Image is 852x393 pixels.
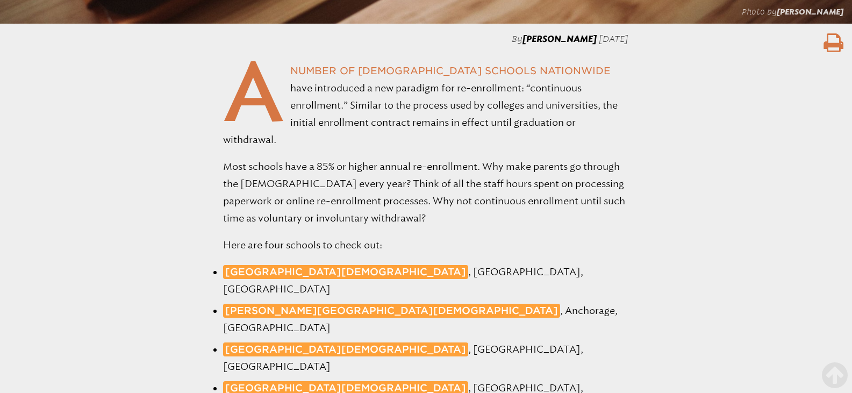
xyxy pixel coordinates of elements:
[742,6,843,17] figcaption: Photo by
[223,158,629,227] p: Most schools have a 85% or higher annual re-enrollment. Why make parents go through the [DEMOGRAP...
[223,62,284,121] span: A
[225,266,466,277] span: [GEOGRAPHIC_DATA][DEMOGRAPHIC_DATA]
[223,237,629,254] p: Here are four schools to check out:
[223,341,629,375] li: , [GEOGRAPHIC_DATA], [GEOGRAPHIC_DATA]
[522,34,597,44] span: [PERSON_NAME]
[223,263,629,298] li: , [GEOGRAPHIC_DATA], [GEOGRAPHIC_DATA]
[223,302,629,337] li: , Anchorage, [GEOGRAPHIC_DATA]
[512,34,522,44] span: By
[599,34,628,44] span: [DATE]
[225,305,558,316] span: [PERSON_NAME][GEOGRAPHIC_DATA][DEMOGRAPHIC_DATA]
[777,7,843,17] span: [PERSON_NAME]
[223,304,560,318] a: [PERSON_NAME][GEOGRAPHIC_DATA][DEMOGRAPHIC_DATA]
[225,344,466,355] span: [GEOGRAPHIC_DATA][DEMOGRAPHIC_DATA]
[223,265,468,280] a: [GEOGRAPHIC_DATA][DEMOGRAPHIC_DATA]
[223,62,629,148] p: number of [DEMOGRAPHIC_DATA] schools nationwide have introduced a new paradigm for re-enrollment:...
[223,342,468,357] a: [GEOGRAPHIC_DATA][DEMOGRAPHIC_DATA]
